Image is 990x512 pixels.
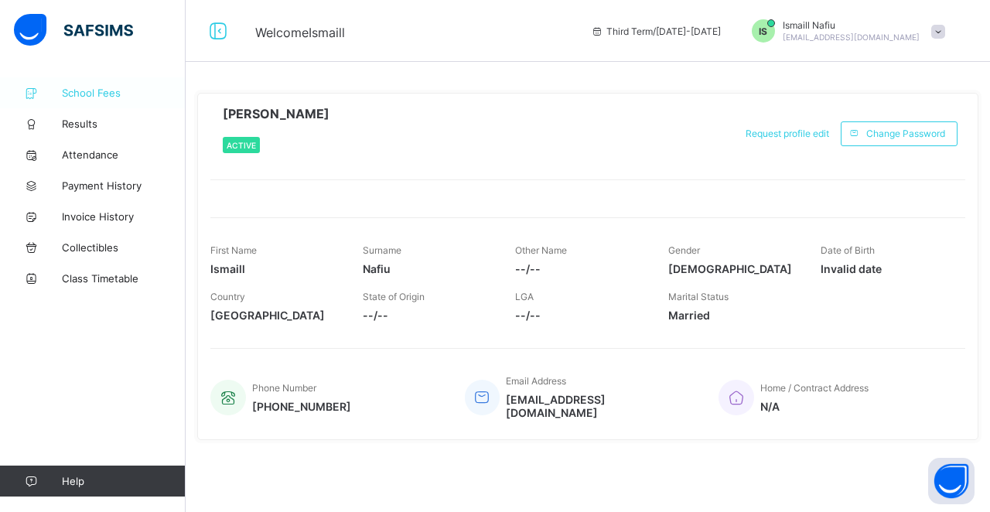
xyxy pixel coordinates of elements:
span: Home / Contract Address [760,382,869,394]
span: session/term information [591,26,721,37]
span: Country [210,291,245,302]
span: [PERSON_NAME] [223,106,329,121]
span: Welcome Ismaill [255,25,345,40]
span: Payment History [62,179,186,192]
span: Email Address [506,375,566,387]
span: --/-- [515,262,644,275]
span: Ismaill Nafiu [783,19,920,31]
span: Other Name [515,244,567,256]
span: IS [759,26,767,37]
img: safsims [14,14,133,46]
span: Marital Status [668,291,729,302]
span: --/-- [363,309,492,322]
span: Surname [363,244,401,256]
span: [EMAIL_ADDRESS][DOMAIN_NAME] [506,393,695,419]
span: Class Timetable [62,272,186,285]
span: Nafiu [363,262,492,275]
span: [GEOGRAPHIC_DATA] [210,309,340,322]
span: Active [227,141,256,150]
span: Results [62,118,186,130]
span: Phone Number [252,382,316,394]
span: School Fees [62,87,186,99]
span: [PHONE_NUMBER] [252,400,351,413]
span: Gender [668,244,700,256]
div: IsmaillNafiu [736,19,953,43]
span: Date of Birth [821,244,875,256]
span: Invoice History [62,210,186,223]
span: N/A [760,400,869,413]
span: Attendance [62,148,186,161]
button: Open asap [928,458,975,504]
span: LGA [515,291,534,302]
span: Collectibles [62,241,186,254]
span: Ismaill [210,262,340,275]
span: Request profile edit [746,128,829,139]
span: [DEMOGRAPHIC_DATA] [668,262,797,275]
span: Help [62,475,185,487]
span: Change Password [866,128,945,139]
span: State of Origin [363,291,425,302]
span: --/-- [515,309,644,322]
span: Invalid date [821,262,950,275]
span: Married [668,309,797,322]
span: [EMAIL_ADDRESS][DOMAIN_NAME] [783,32,920,42]
span: First Name [210,244,257,256]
